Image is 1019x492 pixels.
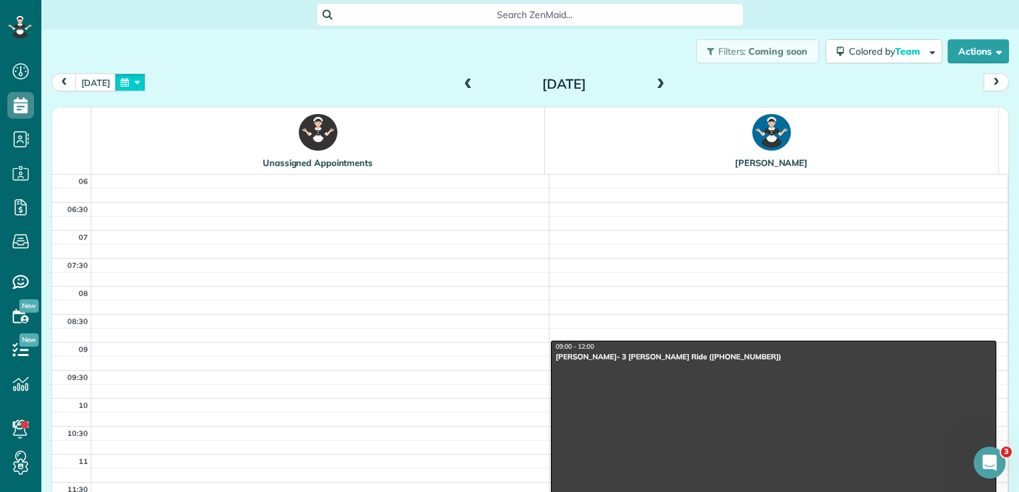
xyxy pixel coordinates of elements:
span: 06:30 [67,205,88,214]
th: Unassigned Appointments [91,107,545,174]
span: 09:00 - 12:00 [556,343,594,351]
button: prev [51,73,77,91]
span: New [19,299,39,313]
iframe: Intercom live chat [974,447,1006,479]
span: 10 [79,401,88,410]
button: [DATE] [75,73,116,91]
button: next [984,73,1009,91]
img: CM [752,114,791,151]
span: Filters: [718,45,746,57]
h2: [DATE] [481,77,648,91]
span: Colored by [849,45,925,57]
span: Coming soon [748,45,808,57]
img: ! [299,114,337,151]
button: Actions [948,39,1009,63]
span: 07:30 [67,261,88,270]
span: 07 [79,233,88,242]
span: 09 [79,345,88,354]
span: 11 [79,457,88,466]
span: 08:30 [67,317,88,326]
th: [PERSON_NAME] [545,107,998,174]
span: 09:30 [67,373,88,382]
span: 10:30 [67,429,88,438]
span: Team [895,45,922,57]
span: 3 [1001,447,1012,457]
div: [PERSON_NAME]- 3 [PERSON_NAME] Ride ([PHONE_NUMBER]) [555,352,992,361]
button: Colored byTeam [826,39,942,63]
span: 06 [79,177,88,186]
span: New [19,333,39,347]
span: 08 [79,289,88,298]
